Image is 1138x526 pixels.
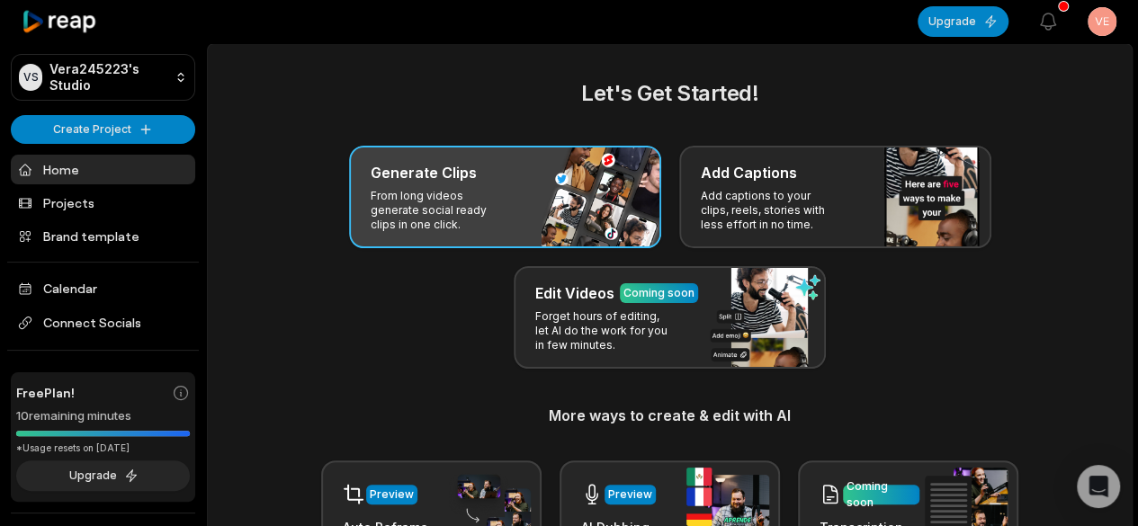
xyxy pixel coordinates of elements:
[11,115,195,144] button: Create Project
[701,189,840,232] p: Add captions to your clips, reels, stories with less effort in no time.
[623,285,694,301] div: Coming soon
[1077,465,1120,508] div: Open Intercom Messenger
[16,441,190,455] div: *Usage resets on [DATE]
[11,188,195,218] a: Projects
[535,309,675,352] p: Forget hours of editing, let AI do the work for you in few minutes.
[19,64,42,91] div: VS
[229,405,1110,426] h3: More ways to create & edit with AI
[16,407,190,425] div: 10 remaining minutes
[11,155,195,184] a: Home
[229,77,1110,110] h2: Let's Get Started!
[847,478,916,511] div: Coming soon
[11,273,195,303] a: Calendar
[371,189,510,232] p: From long videos generate social ready clips in one click.
[16,460,190,491] button: Upgrade
[11,307,195,339] span: Connect Socials
[371,162,477,183] h3: Generate Clips
[370,486,414,503] div: Preview
[918,6,1008,37] button: Upgrade
[535,282,614,304] h3: Edit Videos
[11,221,195,251] a: Brand template
[49,61,167,94] p: Vera245223's Studio
[701,162,797,183] h3: Add Captions
[16,383,75,402] span: Free Plan!
[608,486,652,503] div: Preview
